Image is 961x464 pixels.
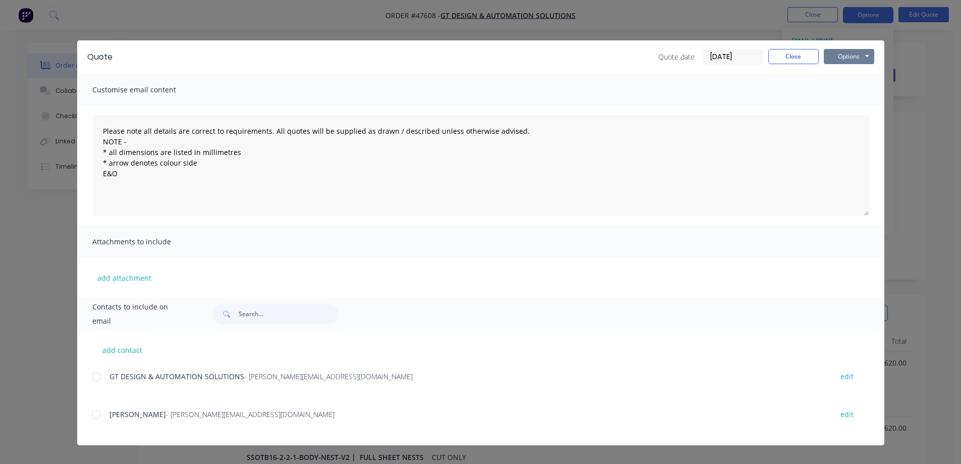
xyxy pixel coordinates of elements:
[92,235,203,249] span: Attachments to include
[834,370,860,383] button: edit
[92,115,869,216] textarea: Please note all details are correct to requirements. All quotes will be supplied as drawn / descr...
[109,409,166,419] span: [PERSON_NAME]
[166,409,334,419] span: - [PERSON_NAME][EMAIL_ADDRESS][DOMAIN_NAME]
[244,372,413,381] span: - [PERSON_NAME][EMAIL_ADDRESS][DOMAIN_NAME]
[658,51,695,62] span: Quote date
[768,49,819,64] button: Close
[92,342,153,357] button: add contact
[109,372,244,381] span: GT DESIGN & AUTOMATION SOLUTIONS
[834,407,860,421] button: edit
[92,83,203,97] span: Customise email content
[239,304,338,324] input: Search...
[92,300,188,328] span: Contacts to include on email
[87,51,112,63] div: Quote
[824,49,874,64] button: Options
[92,270,156,285] button: add attachment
